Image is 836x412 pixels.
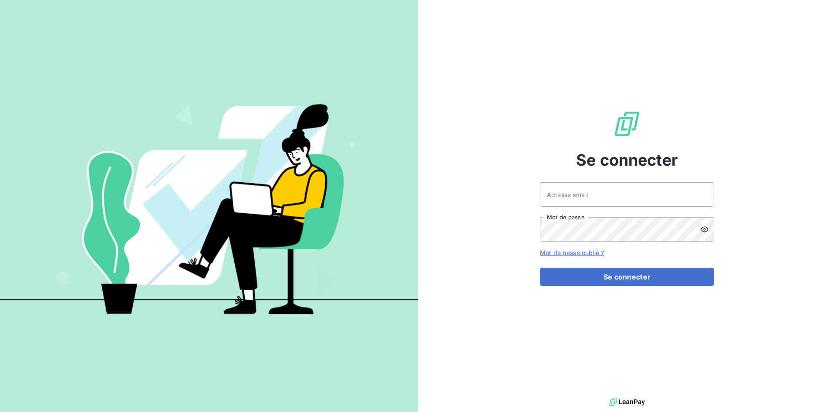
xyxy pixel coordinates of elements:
[540,268,714,286] button: Se connecter
[613,110,641,138] img: Logo LeanPay
[540,182,714,207] input: placeholder
[576,148,678,172] span: Se connecter
[609,395,645,409] img: logo
[540,249,604,256] a: Mot de passe oublié ?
